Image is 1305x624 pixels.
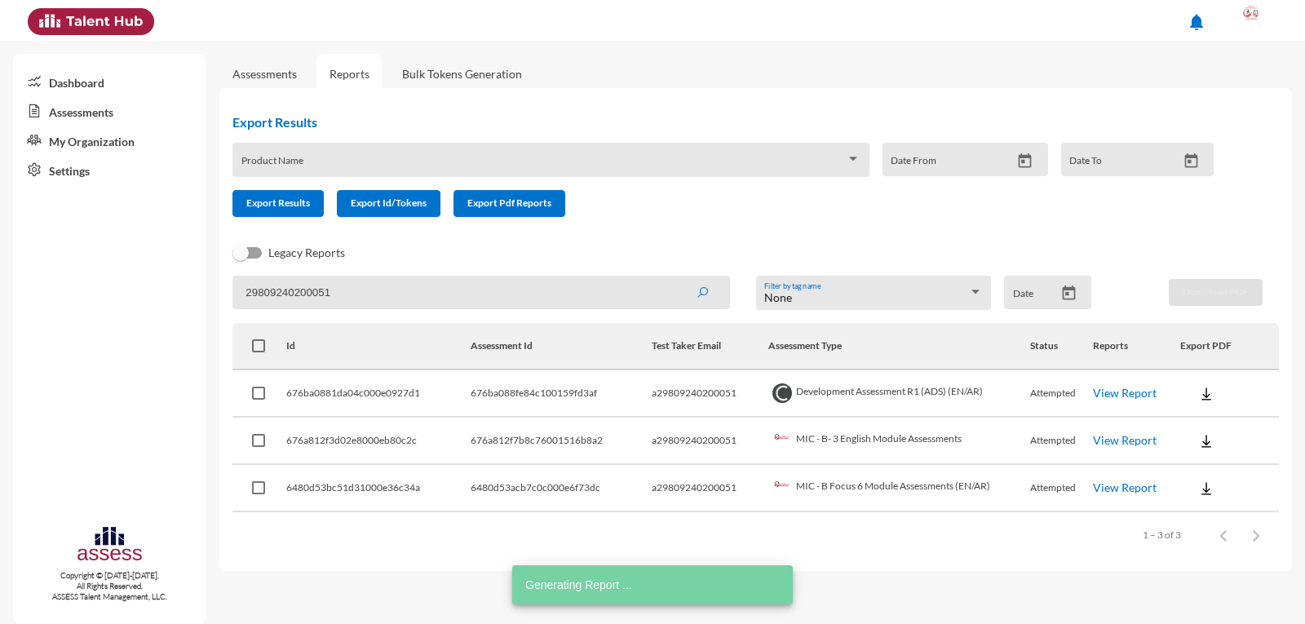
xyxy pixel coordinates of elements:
[1030,370,1093,418] td: Attempted
[1169,279,1263,306] button: Download PDF
[1143,529,1181,541] div: 1 – 3 of 3
[652,370,768,418] td: a29809240200051
[471,418,652,465] td: 676a812f7b8c76001516b8a2
[453,190,565,217] button: Export Pdf Reports
[1093,386,1157,400] a: View Report
[246,197,310,209] span: Export Results
[1030,465,1093,512] td: Attempted
[337,190,440,217] button: Export Id/Tokens
[1093,433,1157,447] a: View Report
[1240,519,1272,551] button: Next page
[1055,285,1083,302] button: Open calendar
[232,512,1279,558] mat-paginator: Select page
[286,323,470,370] th: Id
[389,54,535,94] a: Bulk Tokens Generation
[471,465,652,512] td: 6480d53acb7c0c000e6f73dc
[1183,285,1249,298] span: Download PDF
[286,465,470,512] td: 6480d53bc51d31000e36c34a
[768,370,1030,418] td: Development Assessment R1 (ADS) (EN/AR)
[1093,323,1180,370] th: Reports
[764,290,792,304] span: None
[1177,153,1205,170] button: Open calendar
[652,465,768,512] td: a29809240200051
[13,155,206,184] a: Settings
[525,577,632,593] span: Generating Report ...
[768,465,1030,512] td: MIC - B Focus 6 Module Assessments (EN/AR)
[1207,519,1240,551] button: Previous page
[13,570,206,602] p: Copyright © [DATE]-[DATE]. All Rights Reserved. ASSESS Talent Management, LLC.
[76,524,144,567] img: assesscompany-logo.png
[1187,12,1206,32] mat-icon: notifications
[232,67,297,81] a: Assessments
[13,96,206,126] a: Assessments
[1093,480,1157,494] a: View Report
[1011,153,1039,170] button: Open calendar
[652,323,768,370] th: Test Taker Email
[768,323,1030,370] th: Assessment Type
[268,243,345,263] span: Legacy Reports
[286,370,470,418] td: 676ba0881da04c000e0927d1
[351,197,427,209] span: Export Id/Tokens
[1030,418,1093,465] td: Attempted
[232,114,1227,130] h2: Export Results
[471,370,652,418] td: 676ba088fe84c100159fd3af
[768,418,1030,465] td: MIC - B- 3 English Module Assessments
[1180,323,1279,370] th: Export PDF
[286,418,470,465] td: 676a812f3d02e8000eb80c2c
[1030,323,1093,370] th: Status
[471,323,652,370] th: Assessment Id
[467,197,551,209] span: Export Pdf Reports
[232,190,324,217] button: Export Results
[13,67,206,96] a: Dashboard
[13,126,206,155] a: My Organization
[652,418,768,465] td: a29809240200051
[232,276,729,309] input: Search by name, token, assessment type, etc.
[316,54,383,94] a: Reports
